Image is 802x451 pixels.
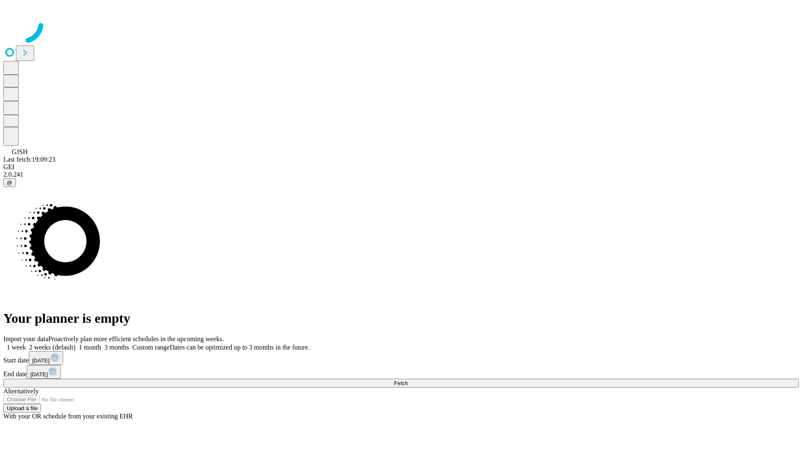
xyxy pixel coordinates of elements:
[29,344,76,351] span: 2 weeks (default)
[29,351,63,365] button: [DATE]
[79,344,101,351] span: 1 month
[104,344,129,351] span: 3 months
[394,380,408,386] span: Fetch
[3,335,48,342] span: Import your data
[12,148,28,155] span: GJSH
[30,371,48,378] span: [DATE]
[3,178,16,187] button: @
[3,311,799,326] h1: Your planner is empty
[32,357,50,364] span: [DATE]
[3,388,38,395] span: Alternatively
[27,365,61,379] button: [DATE]
[3,163,799,171] div: GEI
[132,344,170,351] span: Custom range
[48,335,224,342] span: Proactively plan more efficient schedules in the upcoming weeks.
[3,404,41,413] button: Upload a file
[3,171,799,178] div: 2.0.241
[170,344,310,351] span: Dates can be optimized up to 3 months in the future.
[7,344,26,351] span: 1 week
[3,365,799,379] div: End date
[7,180,13,186] span: @
[3,413,133,420] span: With your OR schedule from your existing EHR
[3,379,799,388] button: Fetch
[3,156,56,163] span: Last fetch: 19:09:23
[3,351,799,365] div: Start date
